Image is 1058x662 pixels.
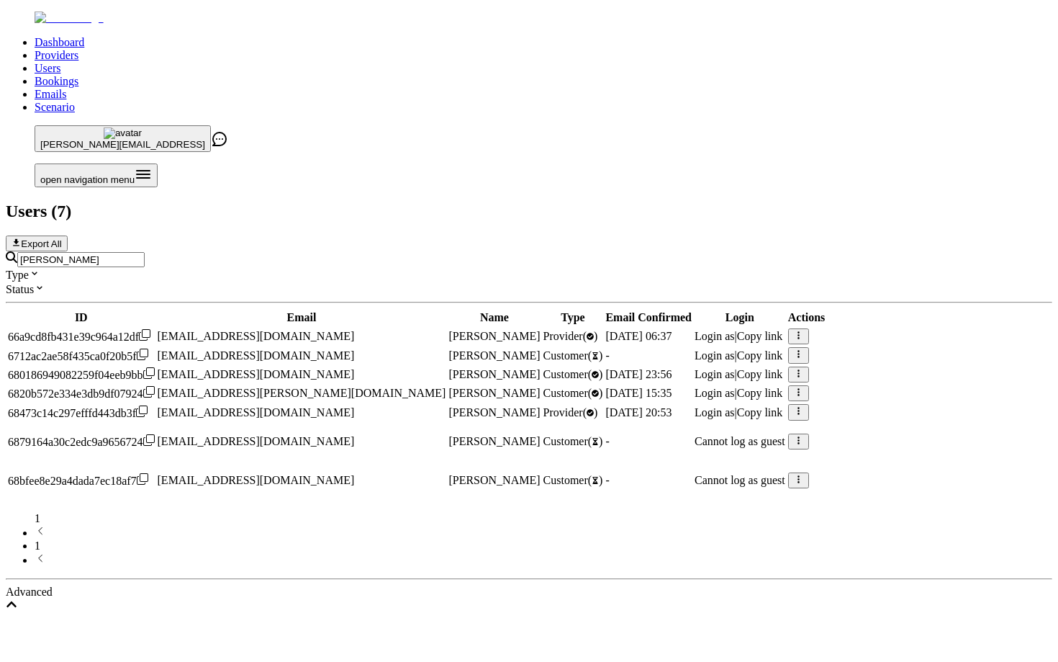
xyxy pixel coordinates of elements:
[605,474,609,486] span: -
[448,387,540,399] span: [PERSON_NAME]
[695,349,785,362] div: |
[694,310,786,325] th: Login
[605,310,692,325] th: Email Confirmed
[35,512,40,524] span: 1
[543,349,603,362] span: pending
[737,406,783,419] span: Copy link
[158,330,355,342] span: [EMAIL_ADDRESS][DOMAIN_NAME]
[605,368,672,380] span: [DATE] 23:56
[8,386,155,401] div: Click to copy
[17,252,145,267] input: Search by email
[8,406,155,420] div: Click to copy
[543,387,603,399] span: validated
[737,387,783,399] span: Copy link
[737,330,783,342] span: Copy link
[695,435,785,448] p: Cannot log as guest
[543,406,598,419] span: validated
[6,586,53,598] span: Advanced
[448,368,540,380] span: [PERSON_NAME]
[35,164,158,187] button: Open menu
[35,75,78,87] a: Bookings
[8,329,155,344] div: Click to copy
[40,139,205,150] span: [PERSON_NAME][EMAIL_ADDRESS]
[605,349,609,362] span: -
[35,62,60,74] a: Users
[6,236,68,251] button: Export All
[543,310,604,325] th: Type
[158,406,355,419] span: [EMAIL_ADDRESS][DOMAIN_NAME]
[695,406,735,419] span: Login as
[695,474,785,487] p: Cannot log as guest
[8,473,155,488] div: Click to copy
[737,349,783,362] span: Copy link
[35,540,1052,553] li: pagination item 1 active
[448,435,540,447] span: [PERSON_NAME]
[35,49,78,61] a: Providers
[158,349,355,362] span: [EMAIL_ADDRESS][DOMAIN_NAME]
[448,310,541,325] th: Name
[158,368,355,380] span: [EMAIL_ADDRESS][DOMAIN_NAME]
[605,435,609,447] span: -
[695,368,735,380] span: Login as
[543,474,603,486] span: Customer ( )
[158,474,355,486] span: [EMAIL_ADDRESS][DOMAIN_NAME]
[695,349,735,362] span: Login as
[6,512,1052,567] nav: pagination navigation
[737,368,783,380] span: Copy link
[695,387,785,400] div: |
[543,368,603,380] span: validated
[8,367,155,382] div: Click to copy
[695,330,785,343] div: |
[6,267,1052,282] div: Type
[787,310,826,325] th: Actions
[448,330,540,342] span: [PERSON_NAME]
[35,36,84,48] a: Dashboard
[158,387,446,399] span: [EMAIL_ADDRESS][PERSON_NAME][DOMAIN_NAME]
[40,174,135,185] span: open navigation menu
[35,88,66,100] a: Emails
[8,434,155,449] div: Click to copy
[35,12,104,24] img: Fluum Logo
[6,282,1052,296] div: Status
[35,101,75,113] a: Scenario
[695,406,785,419] div: |
[35,525,1052,540] li: previous page button
[35,125,211,152] button: avatar[PERSON_NAME][EMAIL_ADDRESS]
[35,553,1052,567] li: next page button
[695,368,785,381] div: |
[695,330,735,342] span: Login as
[6,202,1052,221] h2: Users ( 7 )
[605,330,672,342] span: [DATE] 06:37
[7,310,155,325] th: ID
[448,474,540,486] span: [PERSON_NAME]
[605,406,672,419] span: [DATE] 20:53
[543,435,603,447] span: Customer ( )
[605,387,672,399] span: [DATE] 15:35
[8,349,155,363] div: Click to copy
[157,310,447,325] th: Email
[448,349,540,362] span: [PERSON_NAME]
[158,435,355,447] span: [EMAIL_ADDRESS][DOMAIN_NAME]
[695,387,735,399] span: Login as
[543,330,598,342] span: validated
[104,128,142,139] img: avatar
[448,406,540,419] span: [PERSON_NAME]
